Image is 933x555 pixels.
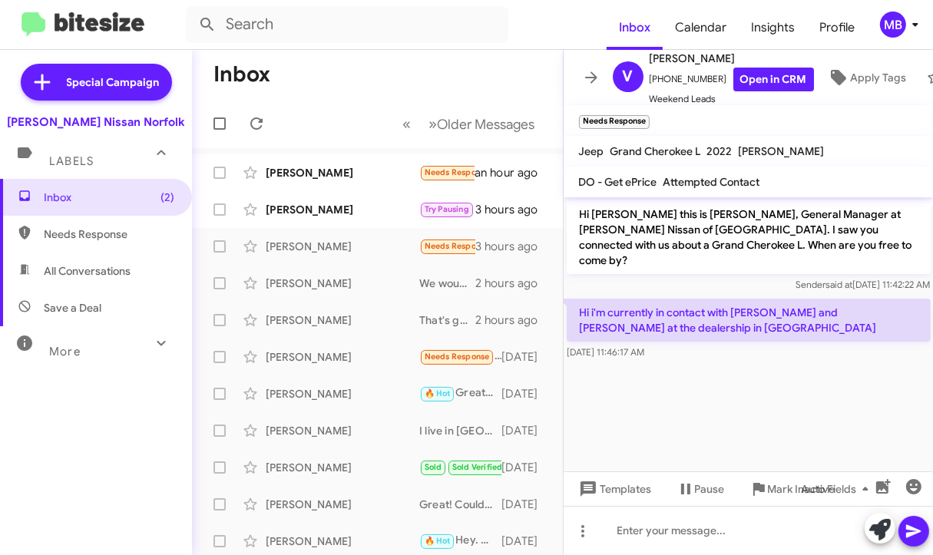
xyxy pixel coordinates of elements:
div: [DATE] [501,386,551,401]
button: Mark Inactive [737,475,848,503]
a: Inbox [607,5,663,50]
span: Sender [DATE] 11:42:22 AM [796,279,930,290]
div: [PERSON_NAME] [266,202,419,217]
span: Templates [576,475,652,503]
div: That's great to hear! We have a wide selection of vehicles. When you're ready, I can help you sch... [419,312,475,328]
div: [PERSON_NAME] [266,386,419,401]
a: Calendar [663,5,739,50]
div: Hi i'm currently in contact with [PERSON_NAME] and [PERSON_NAME] at the dealership in [GEOGRAPHIC... [419,237,475,255]
span: All Conversations [44,263,131,279]
div: [PERSON_NAME] [266,312,419,328]
span: [PERSON_NAME] [650,49,814,68]
div: [DATE] [501,534,551,549]
div: [PERSON_NAME] [266,276,419,291]
a: Special Campaign [21,64,172,101]
span: Needs Response [425,241,490,251]
div: 2 hours ago [475,312,550,328]
span: Jeep [579,144,604,158]
div: Can you come in [DATE] or [DATE] for a quick appraisal? [419,458,501,476]
button: MB [867,12,916,38]
div: [PERSON_NAME] Nissan Norfolk [8,114,185,130]
div: I don’t wanna waste your time if there’s nothing in that realm. [419,348,501,365]
button: Templates [564,475,664,503]
span: (2) [160,190,174,205]
h1: Inbox [213,62,270,87]
span: 🔥 Hot [425,388,451,398]
span: Attempted Contact [663,175,760,189]
span: Special Campaign [67,74,160,90]
div: [PERSON_NAME] [266,165,419,180]
span: Sold Verified [452,462,503,472]
span: Pause [695,475,725,503]
div: 3 hours ago [475,202,550,217]
span: 2022 [707,144,733,158]
span: Apply Tags [851,64,907,91]
div: [PERSON_NAME] [266,239,419,254]
span: « [403,114,412,134]
div: MB [880,12,906,38]
a: Insights [739,5,807,50]
div: [DATE] [501,423,551,438]
span: Sold [425,462,442,472]
span: V [623,64,634,89]
span: Inbox [44,190,174,205]
button: Pause [664,475,737,503]
span: Needs Response [425,167,490,177]
div: 2 hours ago [475,276,550,291]
div: [PERSON_NAME] [266,349,419,365]
span: Older Messages [438,116,535,133]
div: Because every time I'm filling out when these applications hitting my credit report like I have 1... [419,164,475,181]
span: Needs Response [44,226,174,242]
div: [DATE] [501,349,551,365]
span: Try Pausing [425,204,469,214]
div: [PERSON_NAME] [266,534,419,549]
small: Needs Response [579,115,650,129]
p: Hi [PERSON_NAME] this is [PERSON_NAME], General Manager at [PERSON_NAME] Nissan of [GEOGRAPHIC_DA... [567,200,931,274]
div: [PERSON_NAME] [266,460,419,475]
span: More [49,345,81,358]
p: Hi i'm currently in contact with [PERSON_NAME] and [PERSON_NAME] at the dealership in [GEOGRAPHIC... [567,299,931,342]
span: DO - Get ePrice [579,175,657,189]
button: Auto Fields [789,475,887,503]
span: Auto Fields [801,475,875,503]
div: an hour ago [475,165,550,180]
div: [PERSON_NAME] [266,497,419,512]
div: We would have to see the vehicle in person. Can you come in [DATE] or [DATE] to go over options? [419,276,475,291]
a: Profile [807,5,867,50]
span: [PERSON_NAME] [739,144,825,158]
div: Great! When works best for you to come in? [419,385,501,402]
input: Search [186,6,508,43]
span: 🔥 Hot [425,536,451,546]
button: Previous [394,108,421,140]
button: Apply Tags [814,64,919,91]
span: said at [825,279,852,290]
div: [DATE] [501,497,551,512]
div: [PERSON_NAME] [266,423,419,438]
span: Mark Inactive [768,475,835,503]
div: [DATE] [501,460,551,475]
div: I actually went in a different direction, but I'll be shopping again in about a year and will kee... [419,200,475,218]
span: [DATE] 11:46:17 AM [567,346,644,358]
div: 3 hours ago [475,239,550,254]
span: » [429,114,438,134]
nav: Page navigation example [395,108,544,140]
div: Great! Could you come in [DATE] or [DATE] for a quick appraisal? [419,497,501,512]
a: Open in CRM [733,68,814,91]
span: Grand Cherokee L [610,144,701,158]
div: I live in [GEOGRAPHIC_DATA]. [419,423,501,438]
span: Needs Response [425,352,490,362]
div: Hey. Seems like you keep missing your appointments with us. What is going on? [419,532,501,550]
button: Next [420,108,544,140]
span: Labels [49,154,94,168]
span: Save a Deal [44,300,101,315]
span: [PHONE_NUMBER] [650,68,814,91]
span: Weekend Leads [650,91,814,107]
